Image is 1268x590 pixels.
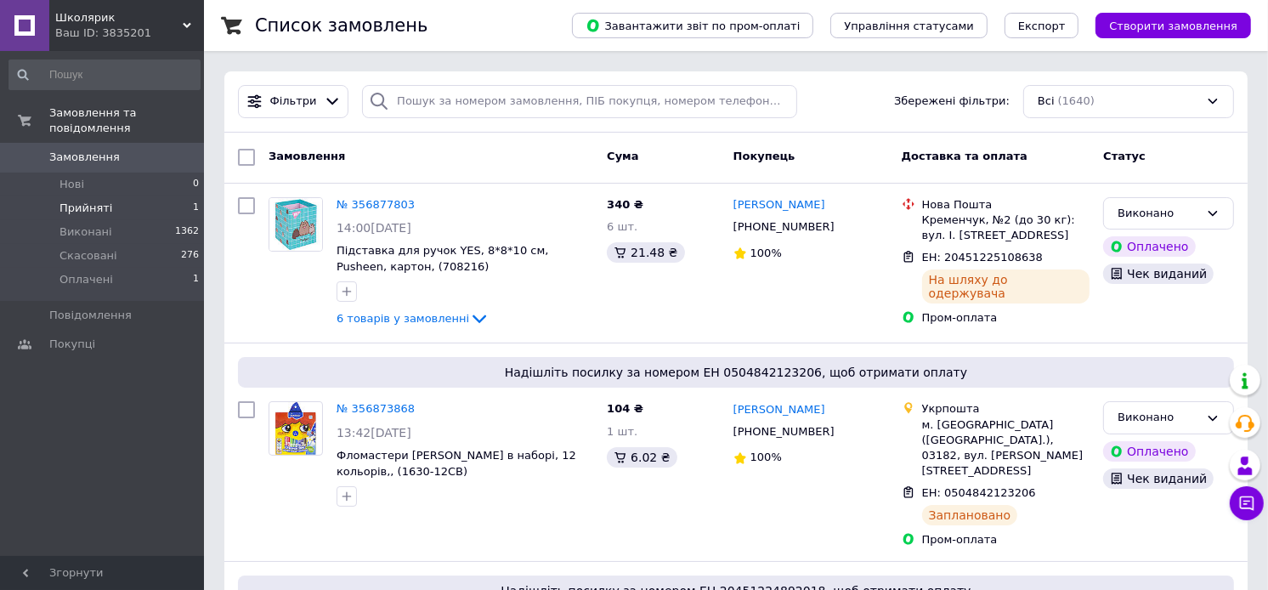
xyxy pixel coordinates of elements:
button: Створити замовлення [1095,13,1251,38]
span: 100% [750,451,782,463]
span: Повідомлення [49,308,132,323]
div: Нова Пошта [922,197,1090,213]
a: [PERSON_NAME] [733,402,825,418]
span: 0 [193,177,199,192]
span: 100% [750,247,782,259]
div: Виконано [1118,409,1199,427]
span: Виконані [59,224,112,240]
div: Заплановано [922,505,1018,525]
div: 21.48 ₴ [607,242,684,263]
span: Створити замовлення [1109,20,1237,32]
span: Управління статусами [844,20,974,32]
span: ЕН: 20451225108638 [922,251,1043,264]
span: 276 [181,248,199,264]
img: Фото товару [269,198,322,251]
span: Замовлення та повідомлення [49,105,204,136]
span: Всі [1038,94,1055,110]
span: Надішліть посилку за номером ЕН 0504842123206, щоб отримати оплату [245,364,1227,381]
span: Покупець [733,150,795,162]
div: Пром-оплата [922,310,1090,326]
span: Прийняті [59,201,112,216]
a: № 356877803 [337,198,415,211]
a: 6 товарів у замовленні [337,312,490,325]
div: Ваш ID: 3835201 [55,26,204,41]
span: 1 шт. [607,425,637,438]
input: Пошук [8,60,201,90]
span: Оплачені [59,272,113,287]
span: Школярик [55,10,183,26]
div: [PHONE_NUMBER] [730,421,838,443]
div: Пром-оплата [922,532,1090,547]
div: [PHONE_NUMBER] [730,216,838,238]
div: м. [GEOGRAPHIC_DATA] ([GEOGRAPHIC_DATA].), 03182, вул. [PERSON_NAME][STREET_ADDRESS] [922,417,1090,479]
img: Фото товару [275,402,316,455]
button: Експорт [1005,13,1079,38]
a: № 356873868 [337,402,415,415]
span: 104 ₴ [607,402,643,415]
span: Збережені фільтри: [894,94,1010,110]
div: На шляху до одержувача [922,269,1090,304]
button: Управління статусами [830,13,988,38]
a: Створити замовлення [1078,19,1251,31]
span: Cума [607,150,638,162]
span: 6 товарів у замовленні [337,312,469,325]
span: Замовлення [269,150,345,162]
span: Фільтри [270,94,317,110]
div: Чек виданий [1103,264,1214,284]
a: Фломастери [PERSON_NAME] в наборі, 12 кольорів,, (1630-12СВ) [337,449,576,478]
span: Статус [1103,150,1146,162]
span: Завантажити звіт по пром-оплаті [586,18,800,33]
span: 340 ₴ [607,198,643,211]
div: Виконано [1118,205,1199,223]
span: Покупці [49,337,95,352]
div: Кременчук, №2 (до 30 кг): вул. І. [STREET_ADDRESS] [922,213,1090,243]
a: Фото товару [269,401,323,456]
span: Нові [59,177,84,192]
span: Експорт [1018,20,1066,32]
div: Укрпошта [922,401,1090,417]
div: 6.02 ₴ [607,447,676,468]
div: Оплачено [1103,441,1195,462]
span: Замовлення [49,150,120,165]
a: Підставка для ручок YES, 8*8*10 см, Pusheen, картон, (708216) [337,244,548,273]
h1: Список замовлень [255,15,427,36]
span: 1362 [175,224,199,240]
span: Доставка та оплата [902,150,1027,162]
span: 13:42[DATE] [337,426,411,440]
a: [PERSON_NAME] [733,197,825,213]
span: ЕН: 0504842123206 [922,486,1036,499]
div: Чек виданий [1103,468,1214,489]
button: Чат з покупцем [1230,486,1264,520]
span: 14:00[DATE] [337,221,411,235]
span: 1 [193,201,199,216]
a: Фото товару [269,197,323,252]
span: Скасовані [59,248,117,264]
span: 1 [193,272,199,287]
span: (1640) [1058,94,1095,107]
span: 6 шт. [607,220,637,233]
input: Пошук за номером замовлення, ПІБ покупця, номером телефону, Email, номером накладної [362,85,797,118]
button: Завантажити звіт по пром-оплаті [572,13,813,38]
div: Оплачено [1103,236,1195,257]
